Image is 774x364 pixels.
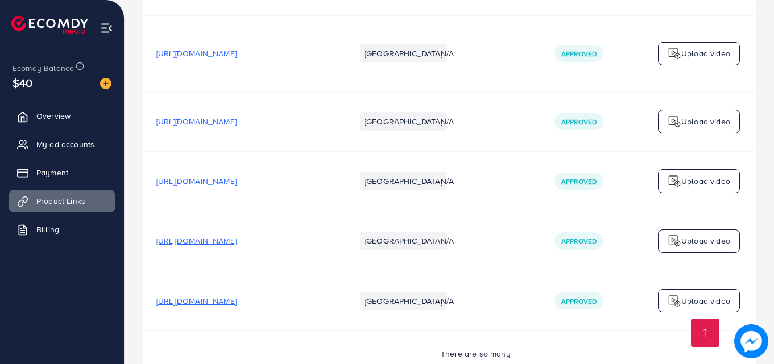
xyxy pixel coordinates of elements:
[360,232,447,250] li: [GEOGRAPHIC_DATA]
[561,117,597,127] span: Approved
[36,139,94,150] span: My ad accounts
[36,224,59,235] span: Billing
[36,167,68,178] span: Payment
[681,174,730,188] p: Upload video
[668,234,681,248] img: logo
[13,62,74,74] span: Ecomdy Balance
[561,177,597,186] span: Approved
[36,195,85,207] span: Product Links
[11,16,88,34] img: logo
[441,175,454,187] span: N/A
[360,172,447,190] li: [GEOGRAPHIC_DATA]
[100,22,113,35] img: menu
[441,295,454,307] span: N/A
[668,115,681,128] img: logo
[734,324,768,358] img: image
[9,133,115,156] a: My ad accounts
[9,218,115,241] a: Billing
[668,174,681,188] img: logo
[441,48,454,59] span: N/A
[681,294,730,308] p: Upload video
[441,235,454,246] span: N/A
[100,78,111,89] img: image
[156,235,237,246] span: [URL][DOMAIN_NAME]
[360,292,447,310] li: [GEOGRAPHIC_DATA]
[156,116,237,127] span: [URL][DOMAIN_NAME]
[9,161,115,184] a: Payment
[9,104,115,127] a: Overview
[668,294,681,308] img: logo
[441,116,454,127] span: N/A
[156,175,237,187] span: [URL][DOMAIN_NAME]
[561,49,597,58] span: Approved
[9,190,115,212] a: Product Links
[360,112,447,131] li: [GEOGRAPHIC_DATA]
[360,44,447,62] li: [GEOGRAPHIC_DATA]
[156,48,237,59] span: [URL][DOMAIN_NAME]
[681,47,730,60] p: Upload video
[156,295,237,307] span: [URL][DOMAIN_NAME]
[681,115,730,128] p: Upload video
[561,236,597,246] span: Approved
[36,110,71,122] span: Overview
[13,74,32,91] span: $40
[681,234,730,248] p: Upload video
[561,296,597,306] span: Approved
[668,47,681,60] img: logo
